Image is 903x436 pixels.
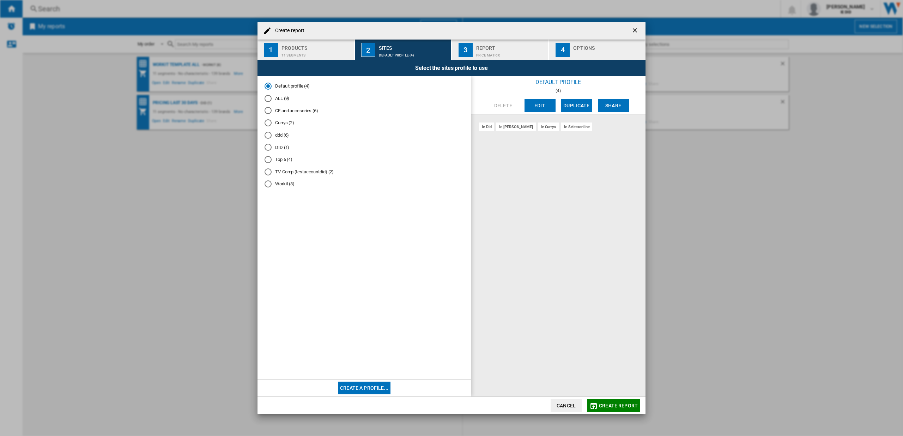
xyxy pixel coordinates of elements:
div: Default profile (4) [379,50,448,57]
div: Products [281,42,351,50]
h4: Create report [272,27,304,34]
div: ie did [479,123,494,131]
button: Create a profile... [338,382,390,394]
div: Default profile [471,76,646,88]
button: 3 Report Price Matrix [452,40,549,60]
div: 2 [361,43,375,57]
div: ie selectonline [561,123,593,131]
ng-md-icon: getI18NText('BUTTONS.CLOSE_DIALOG') [631,27,640,35]
div: Price Matrix [476,50,546,57]
md-radio-button: TV-Comp (testaccountdid) (2) [265,168,464,175]
md-radio-button: ALL (9) [265,95,464,102]
button: Delete [488,99,519,112]
md-radio-button: Currys (2) [265,120,464,126]
div: Sites [379,42,448,50]
div: 11 segments [281,50,351,57]
button: 4 Options [549,40,646,60]
md-radio-button: DID (1) [265,144,464,151]
button: 2 Sites Default profile (4) [355,40,452,60]
md-radio-button: Default profile (4) [265,83,464,90]
div: (4) [471,88,646,93]
button: Cancel [551,399,582,412]
md-radio-button: CE and accesories (6) [265,107,464,114]
button: getI18NText('BUTTONS.CLOSE_DIALOG') [629,24,643,38]
div: ie [PERSON_NAME] [496,123,535,131]
md-radio-button: ddd (6) [265,132,464,138]
div: 1 [264,43,278,57]
md-radio-button: Workit (8) [265,181,464,187]
button: Share [598,99,629,112]
md-radio-button: Top 5 (4) [265,156,464,163]
div: 4 [556,43,570,57]
div: Select the sites profile to use [257,60,646,76]
div: ie currys [538,123,559,131]
button: Edit [525,99,556,112]
div: Options [573,42,643,50]
div: 3 [459,43,473,57]
button: Duplicate [561,99,592,112]
span: Create report [599,403,638,408]
div: Report [476,42,546,50]
button: Create report [587,399,640,412]
button: 1 Products 11 segments [257,40,354,60]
